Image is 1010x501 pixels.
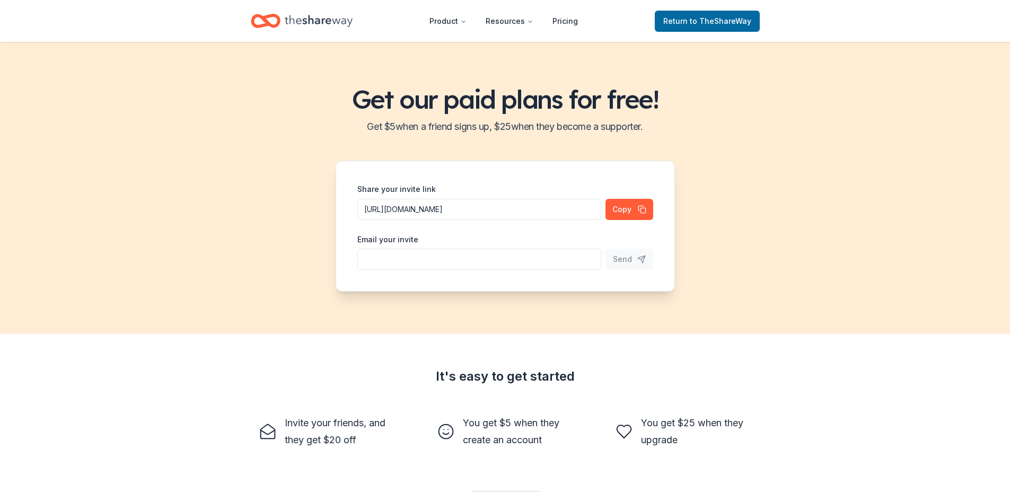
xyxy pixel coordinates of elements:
span: to TheShareWay [690,16,751,25]
div: Invite your friends, and they get $20 off [285,415,395,449]
div: You get $5 when they create an account [463,415,573,449]
a: Returnto TheShareWay [655,11,760,32]
button: Product [421,11,475,32]
label: Email your invite [357,234,418,245]
div: You get $25 when they upgrade [641,415,751,449]
div: It's easy to get started [251,368,760,385]
span: Return [663,15,751,28]
button: Resources [477,11,542,32]
label: Share your invite link [357,184,436,195]
h1: Get our paid plans for free! [13,84,997,114]
h2: Get $ 5 when a friend signs up, $ 25 when they become a supporter. [13,118,997,135]
a: Pricing [544,11,586,32]
a: Home [251,8,353,33]
nav: Main [421,8,586,33]
button: Copy [605,199,653,220]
